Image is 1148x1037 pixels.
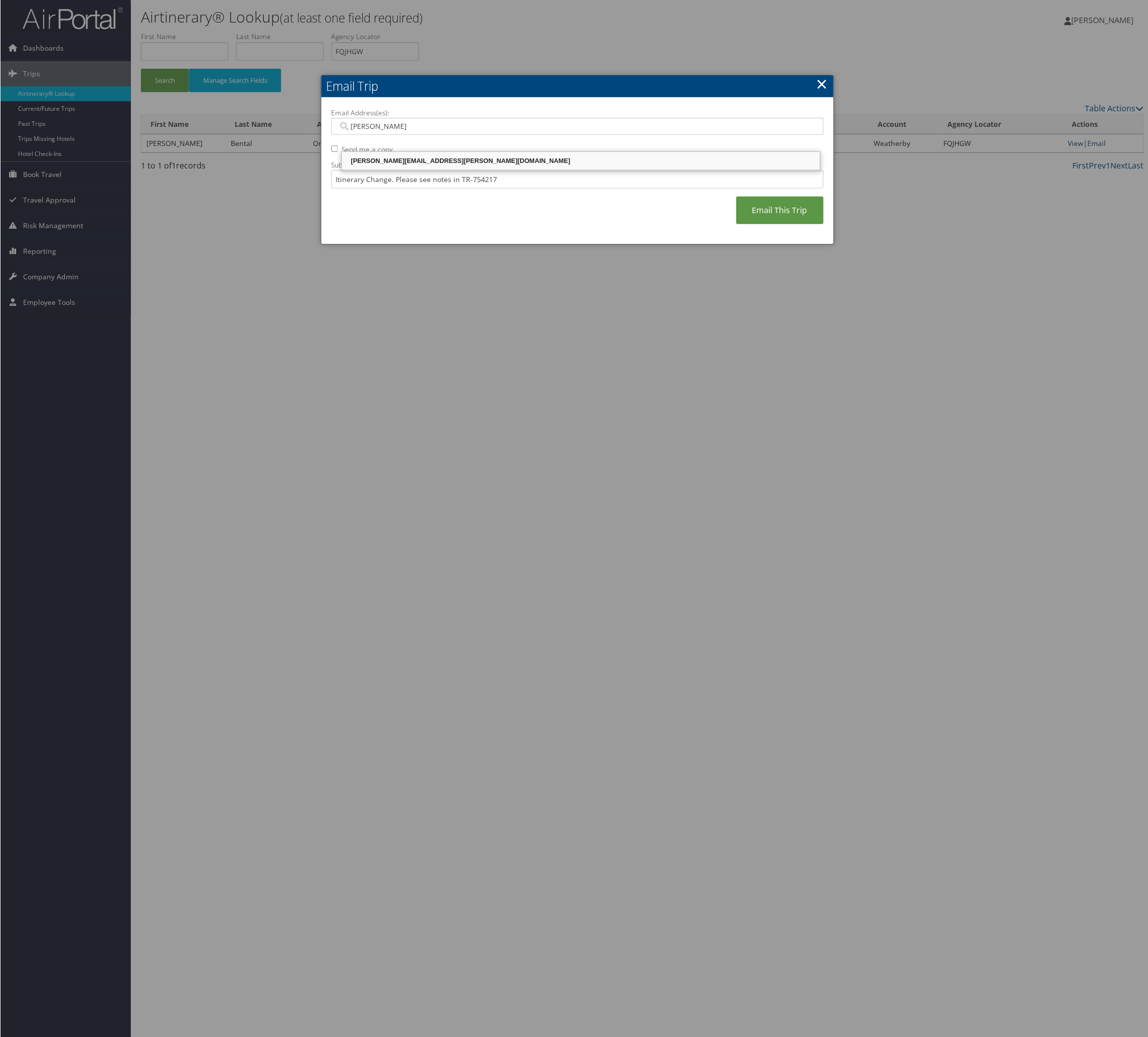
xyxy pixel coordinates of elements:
[338,121,803,131] input: Email address (Separate multiple email addresses with commas)
[816,74,828,94] a: ×
[331,160,824,170] label: Subject:
[321,75,834,97] h2: Email Trip
[343,156,818,166] div: [PERSON_NAME][EMAIL_ADDRESS][PERSON_NAME][DOMAIN_NAME]
[342,144,393,154] label: Send me a copy
[331,170,824,189] input: Add a short subject for the email
[331,108,824,118] label: Email Address(es):
[736,197,824,224] a: Email This Trip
